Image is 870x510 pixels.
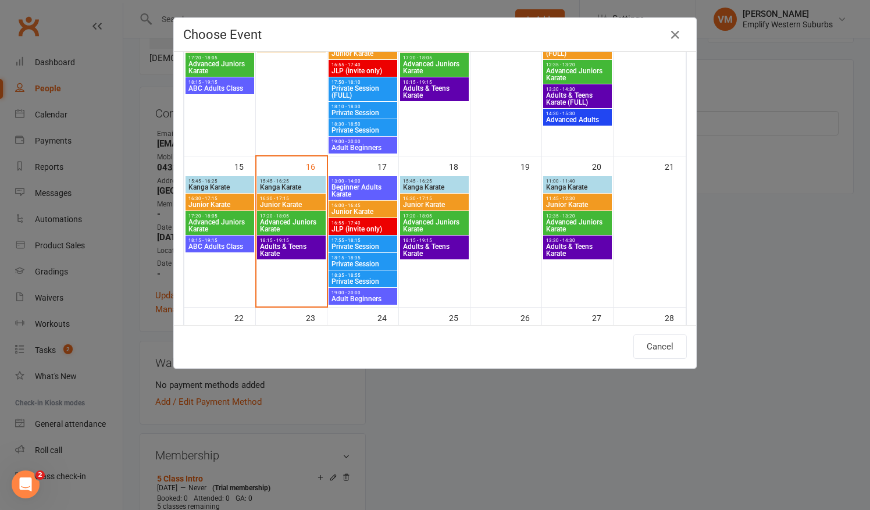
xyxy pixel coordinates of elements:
div: 23 [306,308,327,327]
span: Junior Karate [188,201,252,208]
span: Advanced Juniors Karate [545,219,609,233]
span: 18:15 - 19:15 [188,80,252,85]
span: 17:20 - 18:05 [259,213,323,219]
span: Advanced Juniors Karate [545,67,609,81]
span: Adults & Teens Karate (FULL) [545,92,609,106]
span: Adults & Teens Karate [402,243,466,257]
span: 17:50 - 18:10 [331,80,395,85]
div: 26 [520,308,541,327]
span: 17:20 - 18:05 [402,213,466,219]
span: Adults & Teens Karate [259,243,323,257]
span: ABC Adults Class [188,243,252,250]
span: Advanced Juniors Karate [402,60,466,74]
span: Advanced Juniors Karate [188,219,252,233]
div: 28 [665,308,686,327]
span: Junior Karate [259,201,323,208]
span: Adult Beginners [331,144,395,151]
span: 16:30 - 17:15 [188,196,252,201]
button: Cancel [633,334,687,359]
span: 16:55 - 17:40 [331,62,395,67]
span: Advanced Juniors Karate [259,219,323,233]
span: 18:15 - 19:15 [259,238,323,243]
span: Junior Karate [331,50,395,57]
div: 18 [449,156,470,176]
span: 17:20 - 18:05 [188,213,252,219]
iframe: Intercom live chat [12,470,40,498]
span: Junior Karate [331,208,395,215]
span: 17:20 - 18:05 [188,55,252,60]
span: Advanced Juniors Karate [402,219,466,233]
span: Advanced Juniors Karate [188,60,252,74]
span: Private Session (FULL) [331,85,395,99]
span: Junior Karate [402,201,466,208]
span: 15:45 - 16:25 [188,179,252,184]
span: 18:30 - 18:50 [331,122,395,127]
span: Adults & Teens Karate [402,85,466,99]
span: 16:30 - 17:15 [259,196,323,201]
div: 25 [449,308,470,327]
span: ABC Adults Class [188,85,252,92]
span: 15:45 - 16:25 [402,179,466,184]
span: Private Session [331,243,395,250]
span: 16:55 - 17:40 [331,220,395,226]
span: 12:35 - 13:20 [545,213,609,219]
span: Adult Beginners [331,295,395,302]
span: 13:00 - 14:00 [331,179,395,184]
span: 18:35 - 18:55 [331,273,395,278]
span: Beginner Adults Karate [331,184,395,198]
div: 17 [377,156,398,176]
span: 16:00 - 16:45 [331,203,395,208]
span: 18:15 - 18:35 [331,255,395,261]
span: 13:30 - 14:30 [545,238,609,243]
div: 27 [592,308,613,327]
span: 18:10 - 18:30 [331,104,395,109]
span: 12:35 - 13:20 [545,62,609,67]
span: Kanga Karate [188,184,252,191]
span: 2 [35,470,45,480]
span: 13:30 - 14:30 [545,87,609,92]
span: Kanga Karate [259,184,323,191]
h4: Choose Event [183,27,687,42]
span: 18:15 - 19:15 [188,238,252,243]
span: Private Session [331,109,395,116]
span: 17:20 - 18:05 [402,55,466,60]
div: 21 [665,156,686,176]
span: Private Session [331,278,395,285]
span: Junior Karate [545,201,609,208]
div: 22 [234,308,255,327]
span: 19:00 - 20:00 [331,290,395,295]
span: Advanced Adults [545,116,609,123]
span: 15:45 - 16:25 [259,179,323,184]
span: Adults & Teens Karate [545,243,609,257]
span: 11:45 - 12:30 [545,196,609,201]
button: Close [666,26,684,44]
div: 24 [377,308,398,327]
span: 19:00 - 20:00 [331,139,395,144]
span: 16:30 - 17:15 [402,196,466,201]
div: 19 [520,156,541,176]
span: Kanga Karate [545,184,609,191]
div: 16 [306,156,327,176]
span: JLP (invite only) [331,67,395,74]
span: 14:30 - 15:30 [545,111,609,116]
span: 11:00 - 11:40 [545,179,609,184]
div: 20 [592,156,613,176]
span: Private Session [331,127,395,134]
span: Kanga Karate [402,184,466,191]
span: 18:15 - 19:15 [402,80,466,85]
span: JLP (invite only) [331,226,395,233]
div: 15 [234,156,255,176]
span: Private Session [331,261,395,268]
span: 18:15 - 19:15 [402,238,466,243]
span: 17:55 - 18:15 [331,238,395,243]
